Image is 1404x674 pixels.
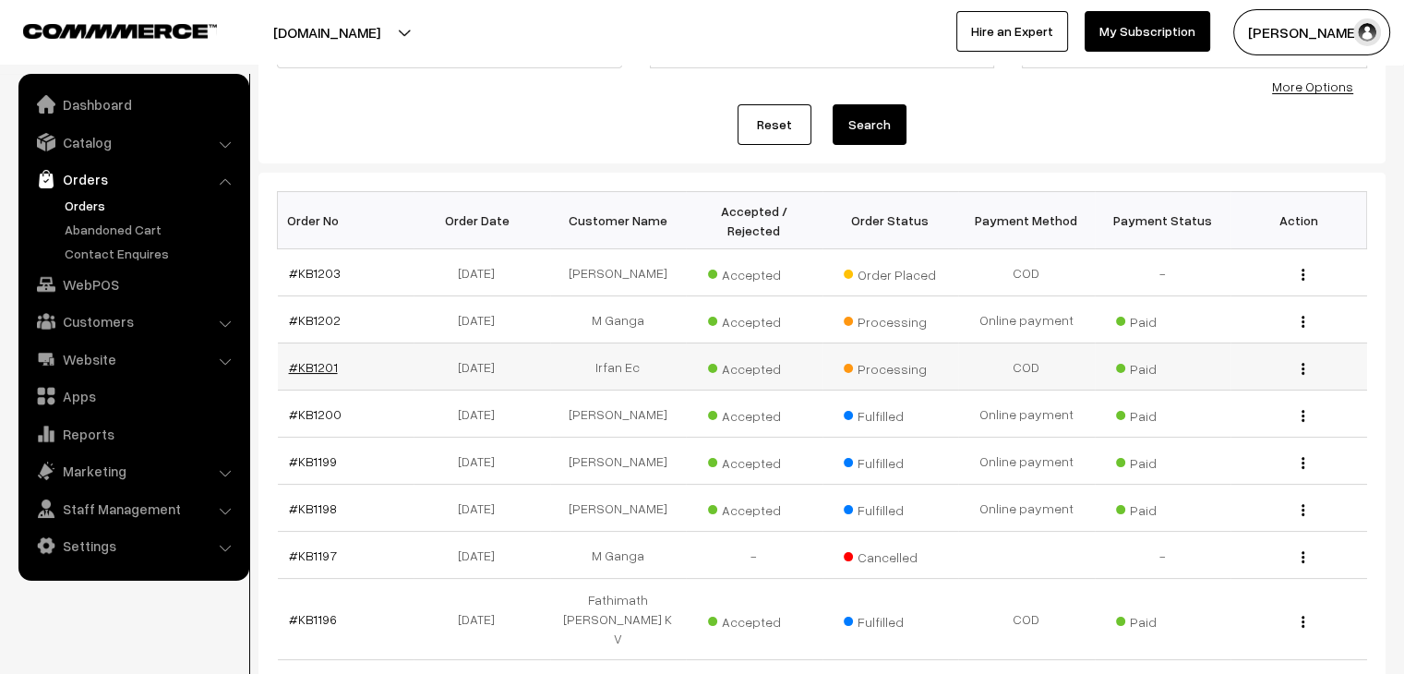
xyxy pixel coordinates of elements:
span: Accepted [708,307,800,331]
td: [DATE] [414,249,550,296]
td: M Ganga [550,532,687,579]
a: #KB1203 [289,265,341,281]
span: Fulfilled [844,449,936,473]
td: Irfan Ec [550,343,687,391]
img: COMMMERCE [23,24,217,38]
span: Accepted [708,449,800,473]
td: COD [958,249,1095,296]
a: More Options [1272,78,1353,94]
img: Menu [1302,551,1304,563]
div: Domain Overview [70,109,165,121]
img: logo_orange.svg [30,30,44,44]
a: Staff Management [23,492,243,525]
td: COD [958,579,1095,660]
img: Menu [1302,269,1304,281]
span: Order Placed [844,260,936,284]
td: Fathimath [PERSON_NAME] K V [550,579,687,660]
img: Menu [1302,363,1304,375]
a: Reset [738,104,811,145]
a: #KB1197 [289,548,337,563]
a: #KB1201 [289,359,338,375]
a: Marketing [23,454,243,487]
a: Settings [23,529,243,562]
span: Accepted [708,496,800,520]
td: [PERSON_NAME] [550,485,687,532]
th: Payment Method [958,192,1095,249]
a: #KB1199 [289,453,337,469]
a: #KB1200 [289,406,342,422]
td: Online payment [958,296,1095,343]
th: Customer Name [550,192,687,249]
div: v 4.0.25 [52,30,90,44]
td: Online payment [958,438,1095,485]
td: - [1095,532,1231,579]
span: Fulfilled [844,402,936,426]
th: Payment Status [1095,192,1231,249]
span: Paid [1116,608,1208,632]
td: M Ganga [550,296,687,343]
a: Abandoned Cart [60,220,243,239]
a: Orders [60,196,243,215]
span: Accepted [708,260,800,284]
td: COD [958,343,1095,391]
button: [DOMAIN_NAME] [209,9,445,55]
a: Reports [23,417,243,451]
a: My Subscription [1085,11,1210,52]
span: Processing [844,307,936,331]
span: Paid [1116,355,1208,379]
td: [DATE] [414,296,550,343]
a: #KB1196 [289,611,337,627]
a: #KB1202 [289,312,341,328]
td: - [1095,249,1231,296]
td: Online payment [958,391,1095,438]
img: Menu [1302,504,1304,516]
th: Action [1230,192,1367,249]
span: Paid [1116,496,1208,520]
span: Cancelled [844,543,936,567]
span: Paid [1116,307,1208,331]
td: [PERSON_NAME] [550,391,687,438]
th: Order No [278,192,414,249]
a: Apps [23,379,243,413]
td: [DATE] [414,532,550,579]
td: [DATE] [414,438,550,485]
div: Domain: [DOMAIN_NAME] [48,48,203,63]
img: Menu [1302,410,1304,422]
a: COMMMERCE [23,18,185,41]
a: Catalog [23,126,243,159]
div: Keywords by Traffic [204,109,311,121]
a: Website [23,343,243,376]
span: Paid [1116,449,1208,473]
button: Search [833,104,906,145]
td: - [686,532,822,579]
img: Menu [1302,616,1304,628]
td: [PERSON_NAME] [550,249,687,296]
a: Contact Enquires [60,244,243,263]
span: Fulfilled [844,608,936,632]
th: Order Date [414,192,550,249]
span: Processing [844,355,936,379]
img: tab_domain_overview_orange.svg [50,107,65,122]
img: website_grey.svg [30,48,44,63]
a: #KB1198 [289,500,337,516]
a: WebPOS [23,268,243,301]
th: Accepted / Rejected [686,192,822,249]
span: Accepted [708,402,800,426]
button: [PERSON_NAME]… [1233,9,1390,55]
img: Menu [1302,457,1304,469]
img: tab_keywords_by_traffic_grey.svg [184,107,198,122]
td: [DATE] [414,343,550,391]
td: [DATE] [414,579,550,660]
td: [PERSON_NAME] [550,438,687,485]
a: Customers [23,305,243,338]
span: Accepted [708,355,800,379]
th: Order Status [822,192,959,249]
a: Dashboard [23,88,243,121]
img: user [1353,18,1381,46]
span: Accepted [708,608,800,632]
td: Online payment [958,485,1095,532]
a: Hire an Expert [956,11,1068,52]
span: Fulfilled [844,496,936,520]
td: [DATE] [414,485,550,532]
img: Menu [1302,316,1304,328]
